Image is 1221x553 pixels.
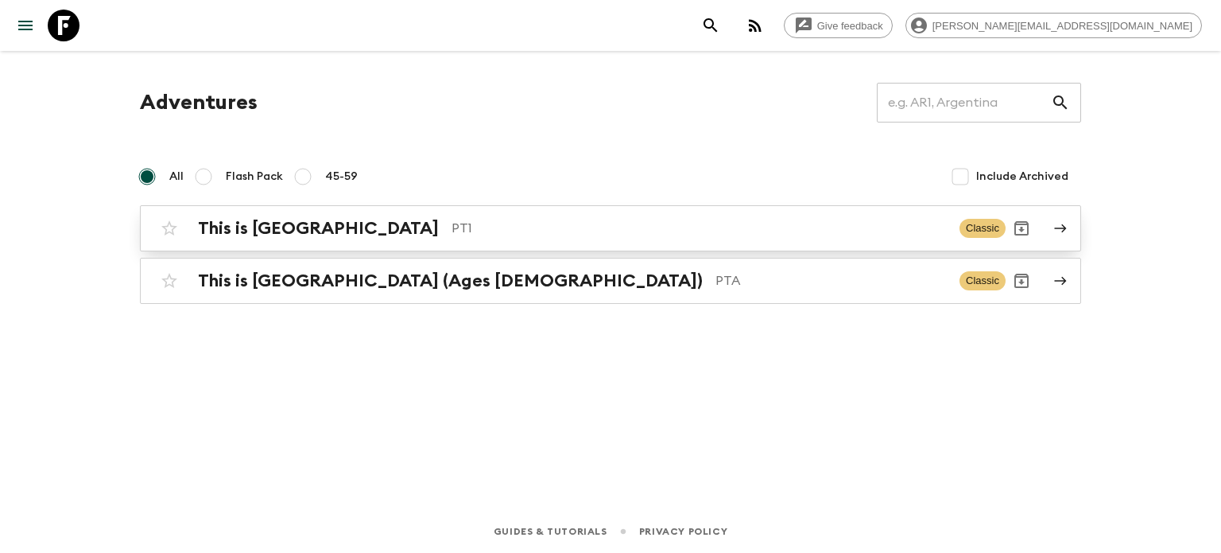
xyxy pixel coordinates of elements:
[924,20,1201,32] span: [PERSON_NAME][EMAIL_ADDRESS][DOMAIN_NAME]
[198,218,439,239] h2: This is [GEOGRAPHIC_DATA]
[695,10,727,41] button: search adventures
[325,169,358,185] span: 45-59
[959,219,1006,238] span: Classic
[976,169,1068,185] span: Include Archived
[639,523,727,540] a: Privacy Policy
[877,80,1051,125] input: e.g. AR1, Argentina
[198,271,703,291] h2: This is [GEOGRAPHIC_DATA] (Ages [DEMOGRAPHIC_DATA])
[784,13,893,38] a: Give feedback
[140,258,1081,304] a: This is [GEOGRAPHIC_DATA] (Ages [DEMOGRAPHIC_DATA])PTAClassicArchive
[452,219,947,238] p: PT1
[905,13,1202,38] div: [PERSON_NAME][EMAIL_ADDRESS][DOMAIN_NAME]
[140,205,1081,251] a: This is [GEOGRAPHIC_DATA]PT1ClassicArchive
[226,169,283,185] span: Flash Pack
[169,169,184,185] span: All
[494,523,607,540] a: Guides & Tutorials
[715,271,947,290] p: PTA
[959,271,1006,290] span: Classic
[1006,265,1037,297] button: Archive
[1006,212,1037,244] button: Archive
[808,20,892,32] span: Give feedback
[140,87,258,119] h1: Adventures
[10,10,41,41] button: menu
